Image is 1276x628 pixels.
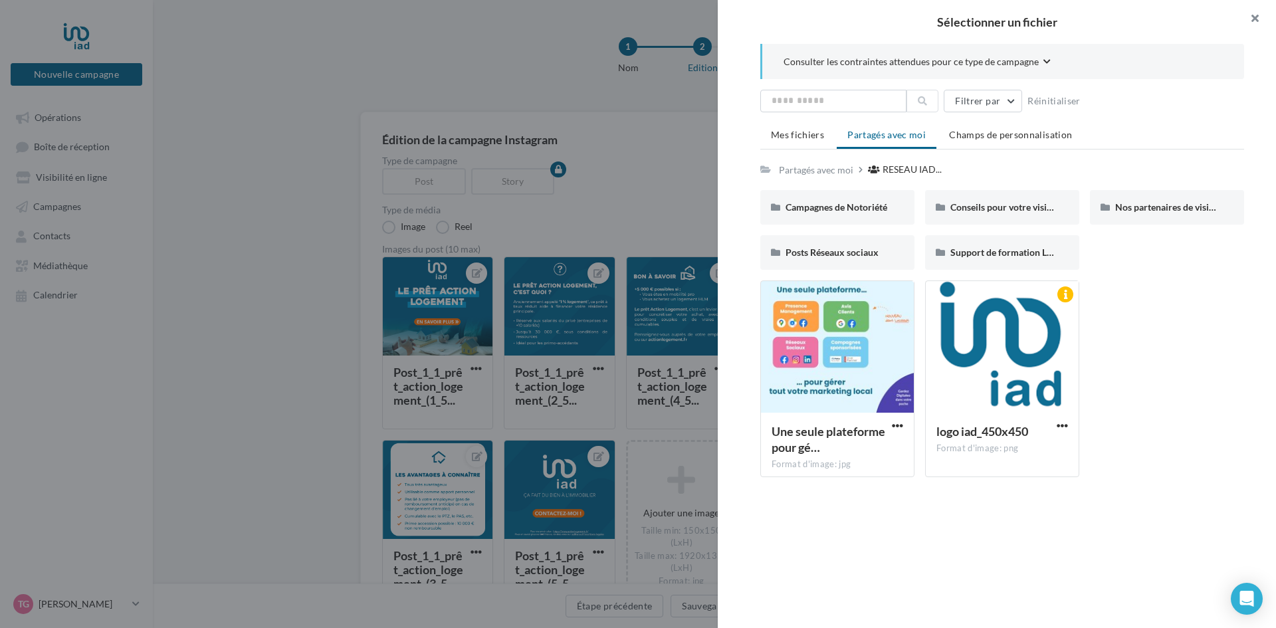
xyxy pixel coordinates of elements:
[772,459,903,471] div: Format d'image: jpg
[779,163,853,177] div: Partagés avec moi
[936,424,1028,439] span: logo iad_450x450
[936,443,1068,455] div: Format d'image: png
[847,129,926,140] span: Partagés avec moi
[771,129,824,140] span: Mes fichiers
[883,163,942,176] span: RESEAU IAD...
[772,424,885,455] span: Une seule plateforme pour gérer tout votre marketing local
[1231,583,1263,615] div: Open Intercom Messenger
[944,90,1022,112] button: Filtrer par
[1115,201,1257,213] span: Nos partenaires de visibilité locale
[950,247,1078,258] span: Support de formation Localads
[949,129,1072,140] span: Champs de personnalisation
[786,201,887,213] span: Campagnes de Notoriété
[784,55,1039,68] span: Consulter les contraintes attendues pour ce type de campagne
[739,16,1255,28] h2: Sélectionner un fichier
[786,247,879,258] span: Posts Réseaux sociaux
[1022,93,1086,109] button: Réinitialiser
[950,201,1095,213] span: Conseils pour votre visibilité locale
[784,54,1051,71] button: Consulter les contraintes attendues pour ce type de campagne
